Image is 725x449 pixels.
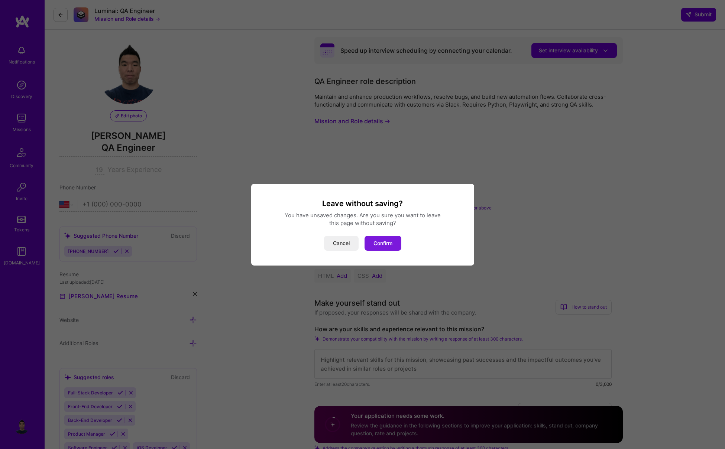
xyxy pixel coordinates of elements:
[324,236,359,251] button: Cancel
[260,199,465,208] h3: Leave without saving?
[365,236,401,251] button: Confirm
[251,184,474,266] div: modal
[260,219,465,227] div: this page without saving?
[260,211,465,219] div: You have unsaved changes. Are you sure you want to leave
